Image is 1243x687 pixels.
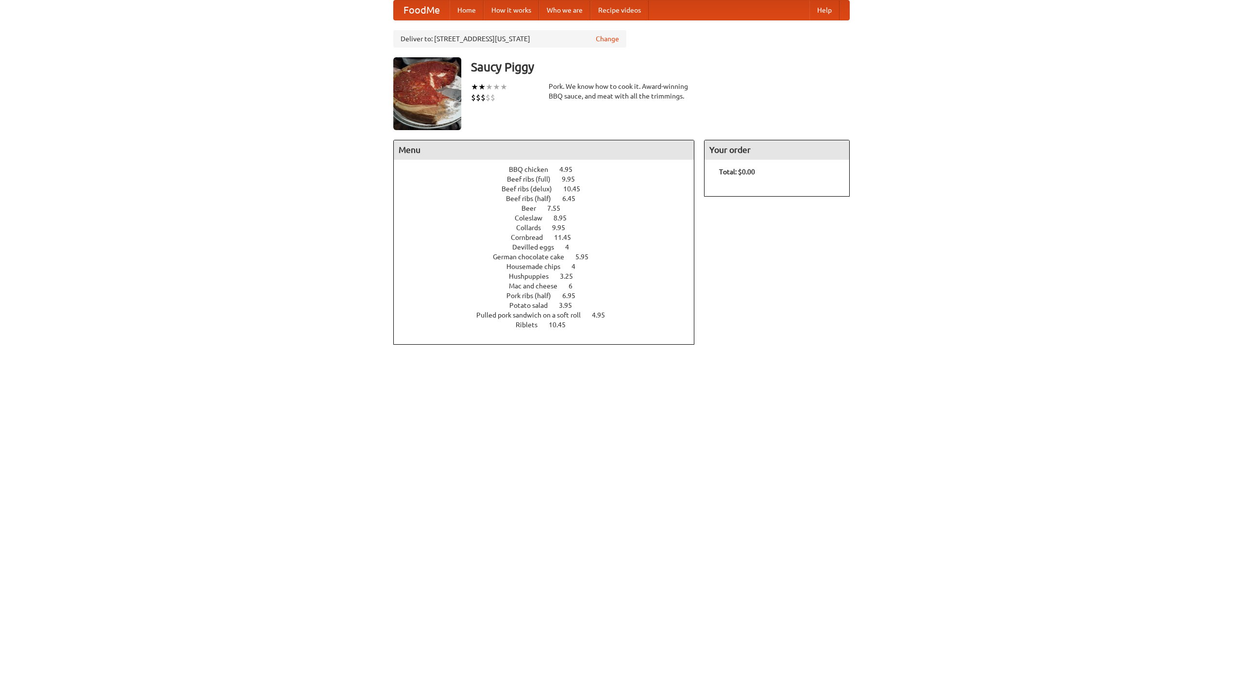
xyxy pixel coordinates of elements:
li: $ [471,92,476,103]
b: Total: $0.00 [719,168,755,176]
img: angular.jpg [393,57,461,130]
span: 3.25 [560,272,583,280]
a: Change [596,34,619,44]
span: 6 [569,282,582,290]
span: 10.45 [549,321,575,329]
span: 4.95 [559,166,582,173]
span: Potato salad [509,302,557,309]
span: Beer [521,204,546,212]
span: Pork ribs (half) [506,292,561,300]
a: Help [809,0,840,20]
a: German chocolate cake 5.95 [493,253,606,261]
span: BBQ chicken [509,166,558,173]
li: $ [490,92,495,103]
span: 9.95 [562,175,585,183]
span: Cornbread [511,234,553,241]
span: 8.95 [554,214,576,222]
span: Coleslaw [515,214,552,222]
a: Who we are [539,0,590,20]
a: Beef ribs (half) 6.45 [506,195,593,202]
a: Pulled pork sandwich on a soft roll 4.95 [476,311,623,319]
span: Beef ribs (half) [506,195,561,202]
span: Beef ribs (full) [507,175,560,183]
span: 6.45 [562,195,585,202]
span: Beef ribs (delux) [502,185,562,193]
a: Home [450,0,484,20]
a: How it works [484,0,539,20]
li: $ [481,92,486,103]
li: $ [486,92,490,103]
a: Beef ribs (delux) 10.45 [502,185,598,193]
a: Cornbread 11.45 [511,234,589,241]
a: Housemade chips 4 [506,263,593,270]
div: Deliver to: [STREET_ADDRESS][US_STATE] [393,30,626,48]
a: Pork ribs (half) 6.95 [506,292,593,300]
span: Devilled eggs [512,243,564,251]
span: Housemade chips [506,263,570,270]
h4: Menu [394,140,694,160]
a: BBQ chicken 4.95 [509,166,590,173]
li: ★ [500,82,507,92]
span: Mac and cheese [509,282,567,290]
h3: Saucy Piggy [471,57,850,77]
span: Pulled pork sandwich on a soft roll [476,311,590,319]
a: Recipe videos [590,0,649,20]
a: Beer 7.55 [521,204,578,212]
li: ★ [471,82,478,92]
a: FoodMe [394,0,450,20]
a: Hushpuppies 3.25 [509,272,591,280]
span: 7.55 [547,204,570,212]
span: German chocolate cake [493,253,574,261]
a: Collards 9.95 [516,224,583,232]
span: 10.45 [563,185,590,193]
span: 5.95 [575,253,598,261]
h4: Your order [705,140,849,160]
span: 9.95 [552,224,575,232]
a: Coleslaw 8.95 [515,214,585,222]
span: 4.95 [592,311,615,319]
span: 4 [571,263,585,270]
span: Collards [516,224,551,232]
li: ★ [486,82,493,92]
li: ★ [478,82,486,92]
a: Devilled eggs 4 [512,243,587,251]
span: Riblets [516,321,547,329]
li: $ [476,92,481,103]
span: 3.95 [559,302,582,309]
span: 6.95 [562,292,585,300]
a: Riblets 10.45 [516,321,584,329]
a: Beef ribs (full) 9.95 [507,175,593,183]
span: 4 [565,243,579,251]
span: 11.45 [554,234,581,241]
div: Pork. We know how to cook it. Award-winning BBQ sauce, and meat with all the trimmings. [549,82,694,101]
span: Hushpuppies [509,272,558,280]
a: Mac and cheese 6 [509,282,590,290]
li: ★ [493,82,500,92]
a: Potato salad 3.95 [509,302,590,309]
